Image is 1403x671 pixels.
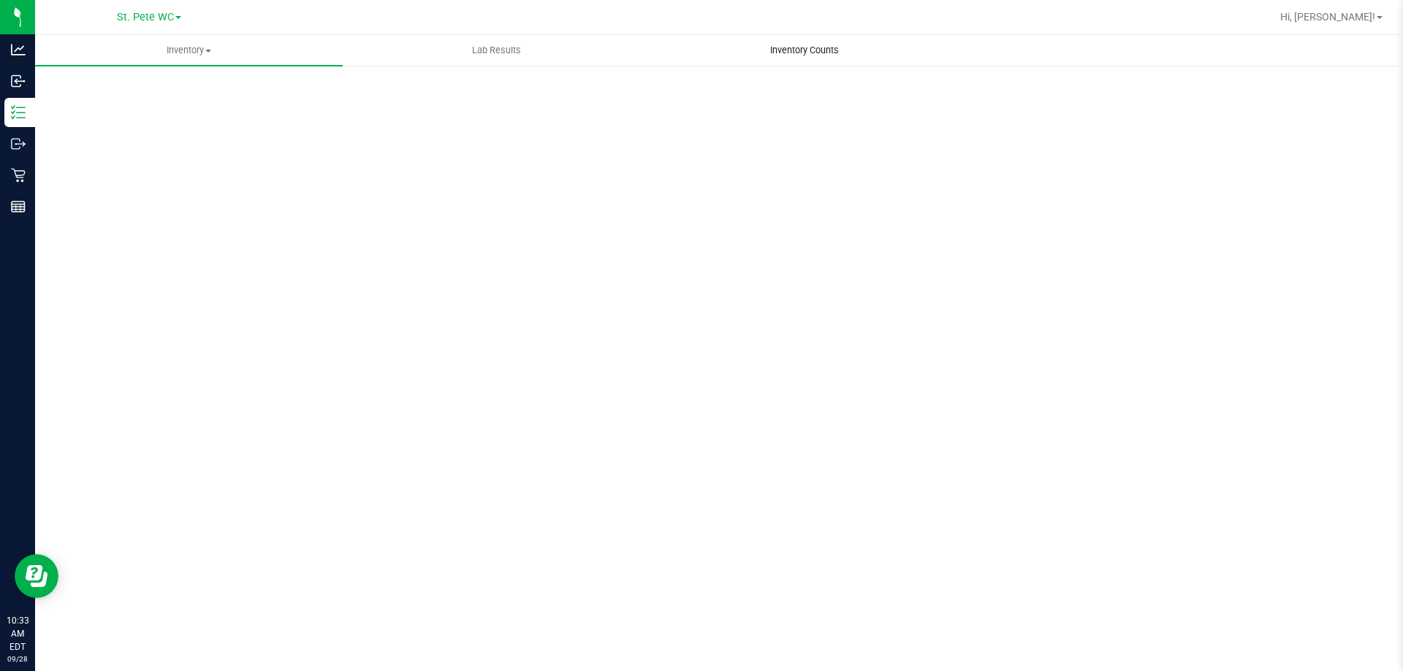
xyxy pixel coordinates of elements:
a: Lab Results [343,35,650,66]
inline-svg: Reports [11,199,26,214]
inline-svg: Analytics [11,42,26,57]
span: Inventory [35,44,343,57]
span: Inventory Counts [750,44,859,57]
inline-svg: Inbound [11,74,26,88]
inline-svg: Inventory [11,105,26,120]
span: Hi, [PERSON_NAME]! [1280,11,1375,23]
iframe: Resource center [15,554,58,598]
inline-svg: Outbound [11,137,26,151]
p: 09/28 [7,653,28,664]
a: Inventory Counts [650,35,958,66]
inline-svg: Retail [11,168,26,183]
a: Inventory [35,35,343,66]
span: St. Pete WC [117,11,174,23]
p: 10:33 AM EDT [7,614,28,653]
span: Lab Results [452,44,541,57]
